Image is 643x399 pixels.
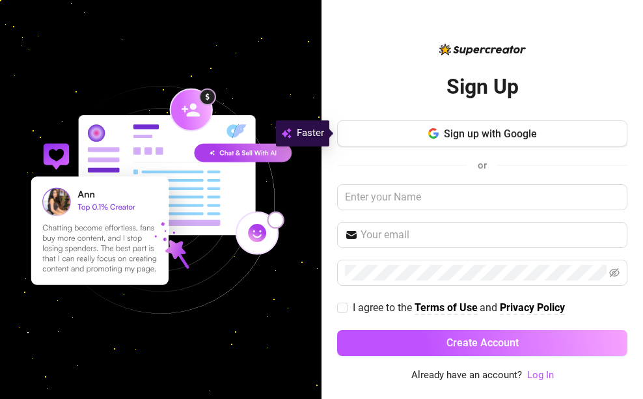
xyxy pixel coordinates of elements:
[337,330,627,356] button: Create Account
[527,369,554,381] a: Log In
[361,227,620,243] input: Your email
[411,368,522,383] span: Already have an account?
[439,44,526,55] img: logo-BBDzfeDw.svg
[478,159,487,171] span: or
[353,301,415,314] span: I agree to the
[446,337,519,349] span: Create Account
[415,301,478,315] a: Terms of Use
[297,126,324,141] span: Faster
[337,184,627,210] input: Enter your Name
[500,301,565,314] strong: Privacy Policy
[446,74,519,100] h2: Sign Up
[609,268,620,278] span: eye-invisible
[500,301,565,315] a: Privacy Policy
[281,126,292,141] img: svg%3e
[337,120,627,146] button: Sign up with Google
[527,368,554,383] a: Log In
[444,128,537,140] span: Sign up with Google
[480,301,500,314] span: and
[415,301,478,314] strong: Terms of Use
